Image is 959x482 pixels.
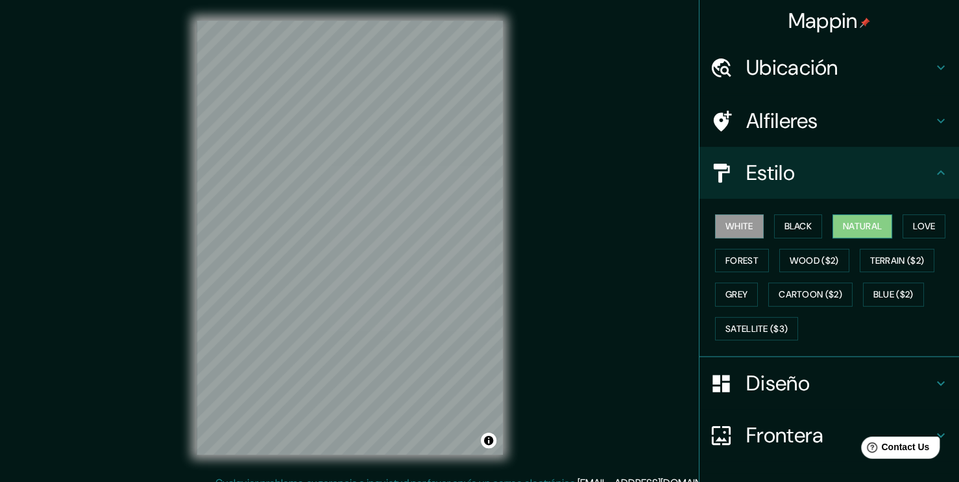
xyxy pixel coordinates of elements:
div: Alfileres [699,95,959,147]
button: Blue ($2) [863,283,924,307]
button: Forest [715,249,769,273]
img: pin-icon.png [860,18,870,28]
h4: Mappin [788,8,871,34]
div: Frontera [699,409,959,461]
button: Natural [832,214,892,238]
h4: Alfileres [746,108,933,134]
canvas: Map [197,21,503,455]
button: Satellite ($3) [715,317,798,341]
h4: Estilo [746,160,933,186]
h4: Frontera [746,422,933,448]
div: Diseño [699,357,959,409]
div: Ubicación [699,42,959,94]
button: Love [903,214,945,238]
button: Terrain ($2) [860,249,935,273]
button: Cartoon ($2) [768,283,853,307]
h4: Ubicación [746,55,933,81]
iframe: Help widget launcher [844,431,945,468]
h4: Diseño [746,370,933,396]
button: White [715,214,764,238]
div: Estilo [699,147,959,199]
button: Wood ($2) [779,249,849,273]
button: Black [774,214,823,238]
button: Grey [715,283,758,307]
button: Toggle attribution [481,433,496,448]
